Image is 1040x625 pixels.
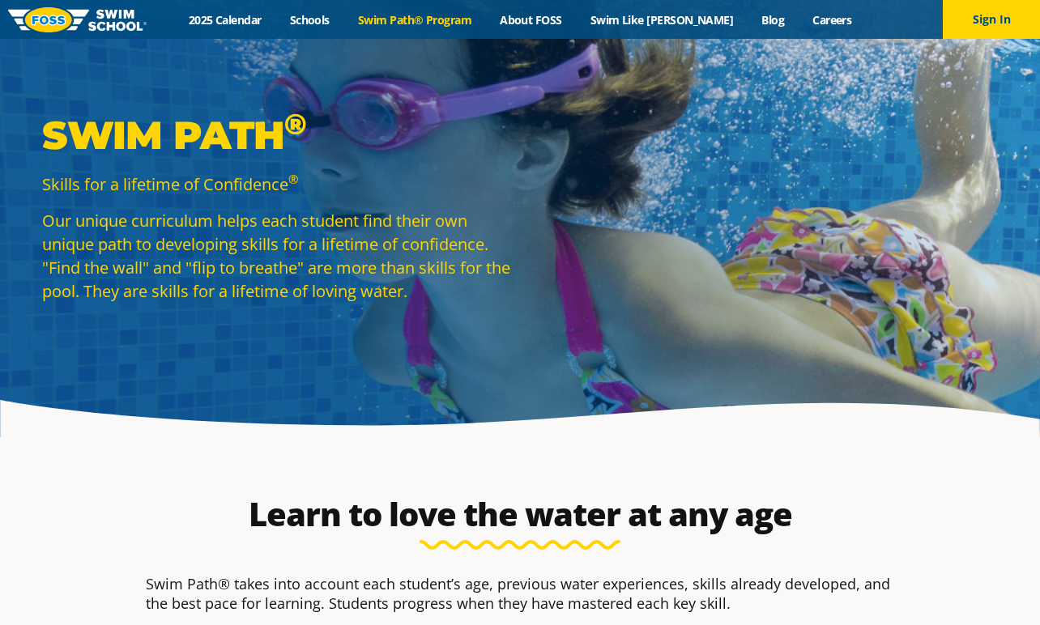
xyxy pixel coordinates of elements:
p: Our unique curriculum helps each student find their own unique path to developing skills for a li... [42,209,512,303]
a: Blog [748,12,799,28]
sup: ® [284,106,306,142]
h2: Learn to love the water at any age [138,495,902,534]
a: Schools [275,12,343,28]
p: Skills for a lifetime of Confidence [42,172,512,196]
p: Swim Path® takes into account each student’s age, previous water experiences, skills already deve... [146,574,894,613]
img: FOSS Swim School Logo [8,7,147,32]
a: Careers [799,12,866,28]
a: Swim Path® Program [343,12,485,28]
a: About FOSS [486,12,577,28]
a: 2025 Calendar [174,12,275,28]
a: Swim Like [PERSON_NAME] [576,12,748,28]
sup: ® [288,171,298,187]
p: Swim Path [42,111,512,159]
